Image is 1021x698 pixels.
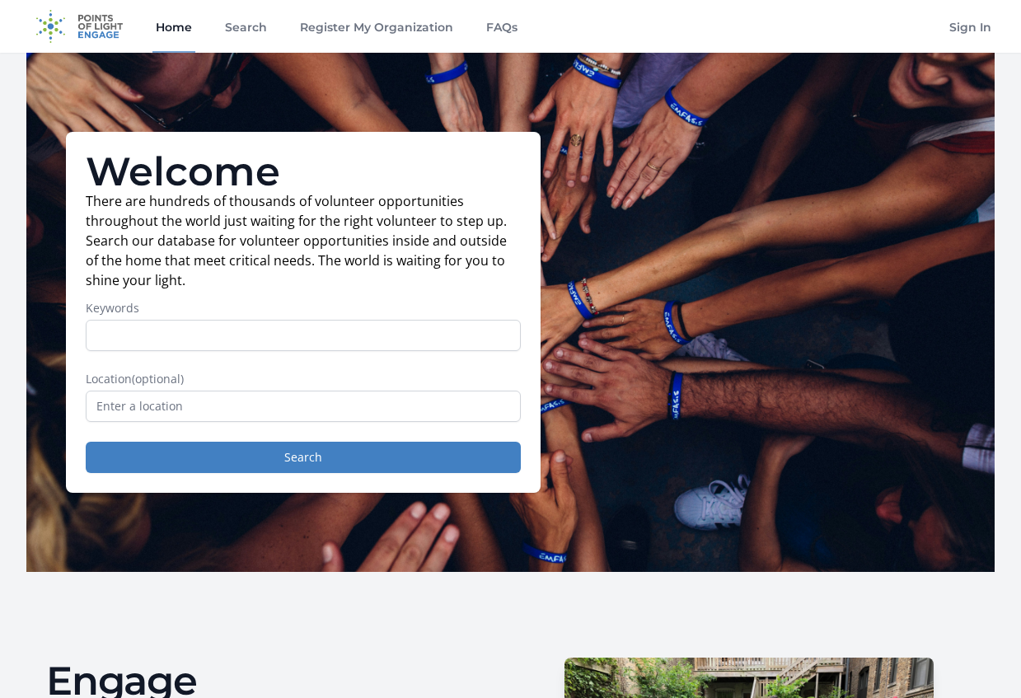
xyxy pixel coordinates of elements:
label: Location [86,371,521,387]
button: Search [86,442,521,473]
span: (optional) [132,371,184,386]
label: Keywords [86,300,521,316]
p: There are hundreds of thousands of volunteer opportunities throughout the world just waiting for ... [86,191,521,290]
input: Enter a location [86,391,521,422]
h1: Welcome [86,152,521,191]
